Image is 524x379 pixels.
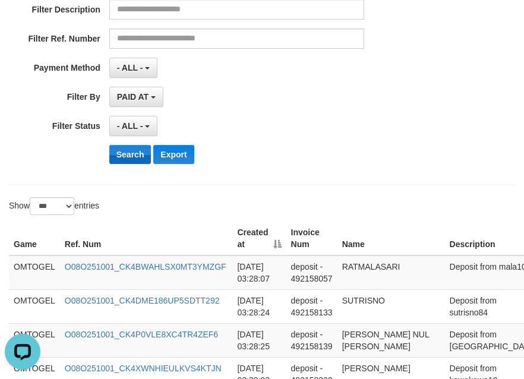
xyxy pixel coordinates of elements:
[9,222,60,255] th: Game
[232,255,286,290] td: [DATE] 03:28:07
[337,289,445,323] td: SUTRISNO
[5,5,40,40] button: Open LiveChat chat widget
[109,87,163,107] button: PAID AT
[65,364,222,373] a: O08O251001_CK4XWNHIEULKVS4KTJN
[286,255,337,290] td: deposit - 492158057
[232,289,286,323] td: [DATE] 03:28:24
[337,323,445,357] td: [PERSON_NAME] NUL [PERSON_NAME]
[109,116,157,136] button: - ALL -
[286,222,337,255] th: Invoice Num
[9,197,99,215] label: Show entries
[65,262,226,271] a: O08O251001_CK4BWAHLSX0MT3YMZGF
[117,121,143,131] span: - ALL -
[286,289,337,323] td: deposit - 492158133
[65,296,220,305] a: O08O251001_CK4DME186UP5SDTT292
[337,255,445,290] td: RATMALASARI
[117,63,143,72] span: - ALL -
[109,145,151,164] button: Search
[30,197,74,215] select: Showentries
[232,323,286,357] td: [DATE] 03:28:25
[153,145,194,164] button: Export
[9,323,60,357] td: OMTOGEL
[117,92,149,102] span: PAID AT
[232,222,286,255] th: Created at: activate to sort column descending
[9,255,60,290] td: OMTOGEL
[9,289,60,323] td: OMTOGEL
[337,222,445,255] th: Name
[109,58,157,78] button: - ALL -
[65,330,218,339] a: O08O251001_CK4P0VLE8XC4TR4ZEF6
[60,222,233,255] th: Ref. Num
[286,323,337,357] td: deposit - 492158139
